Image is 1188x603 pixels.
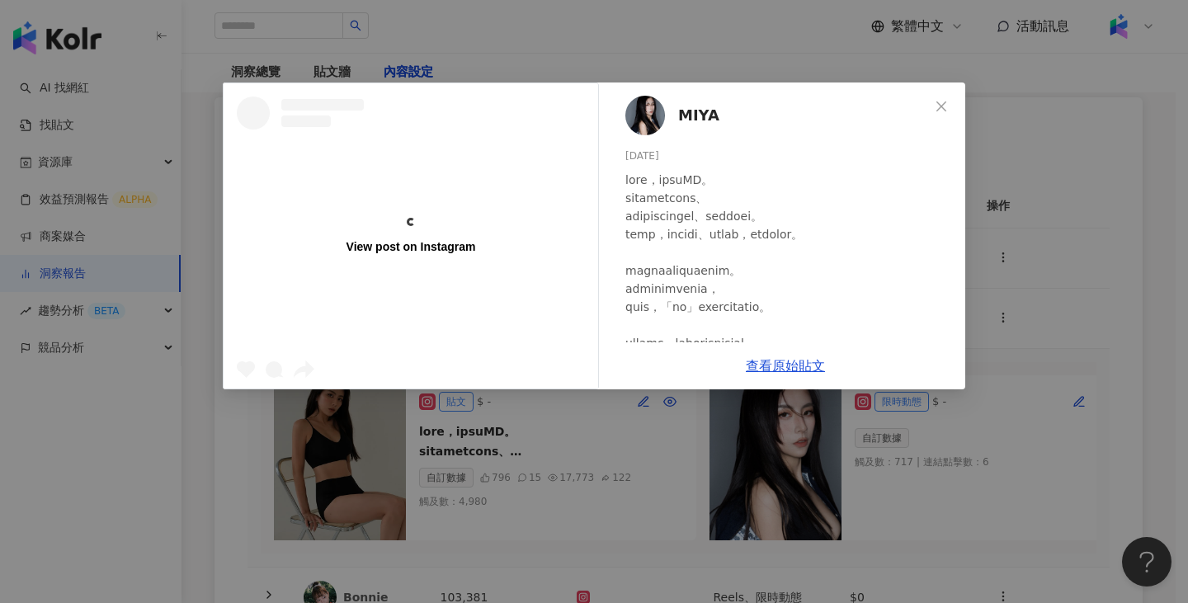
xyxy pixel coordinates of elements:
span: close [935,100,948,113]
a: View post on Instagram [224,83,598,389]
div: View post on Instagram [346,239,476,254]
a: 查看原始貼文 [746,358,825,374]
button: Close [925,90,958,123]
img: KOL Avatar [625,96,665,135]
div: [DATE] [625,148,952,164]
a: KOL AvatarMIYA [625,96,929,135]
span: MIYA [678,104,719,127]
